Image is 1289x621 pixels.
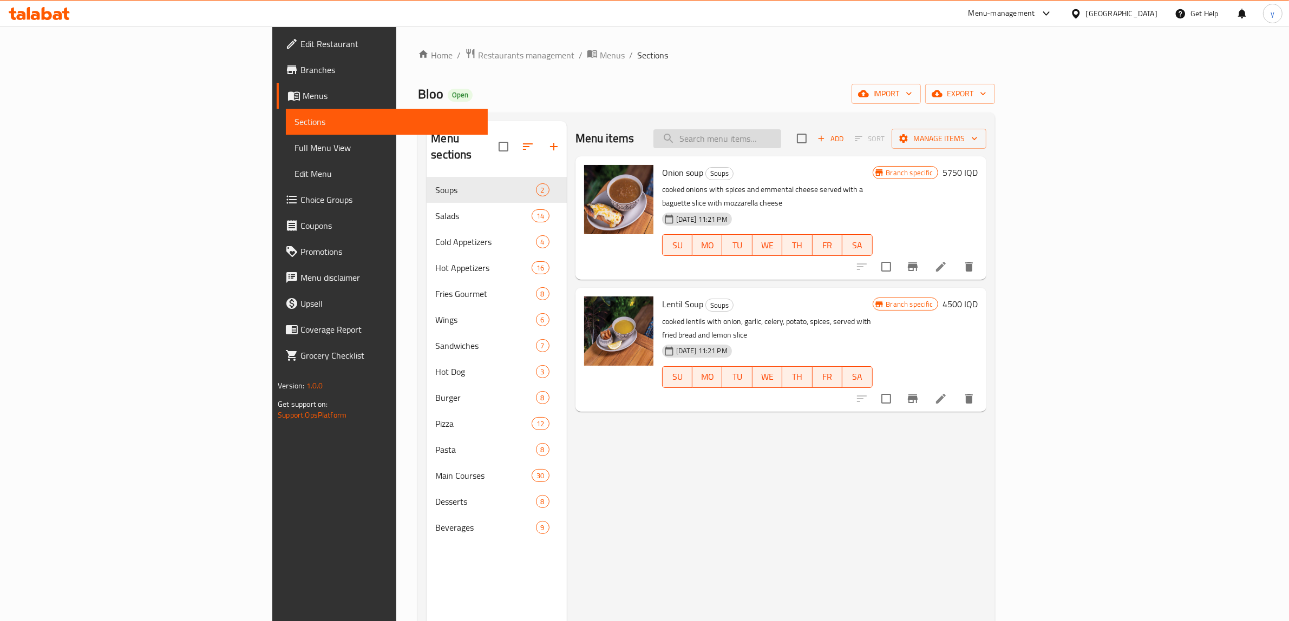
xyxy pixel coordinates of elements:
span: 2 [536,185,549,195]
img: Onion soup [584,165,653,234]
button: SA [842,234,872,256]
div: Pizza [435,417,532,430]
span: 8 [536,289,549,299]
a: Menus [587,48,625,62]
div: Hot Appetizers16 [427,255,566,281]
div: Pizza12 [427,411,566,437]
div: Main Courses [435,469,532,482]
div: Cold Appetizers4 [427,229,566,255]
a: Support.OpsPlatform [278,408,346,422]
div: items [536,313,549,326]
span: Branch specific [882,168,938,178]
a: Choice Groups [277,187,488,213]
img: Lentil Soup [584,296,653,366]
button: TU [722,366,752,388]
span: Hot Dog [435,365,535,378]
span: Salads [435,209,532,222]
span: Restaurants management [478,49,574,62]
a: Edit Menu [286,161,488,187]
span: Select section first [848,130,892,147]
span: Grocery Checklist [300,349,479,362]
span: 14 [532,211,548,221]
span: Hot Appetizers [435,261,532,274]
button: SA [842,366,872,388]
button: TH [782,234,812,256]
span: Edit Restaurant [300,37,479,50]
span: Full Menu View [295,141,479,154]
span: FR [817,237,838,253]
span: Add item [813,130,848,147]
span: Edit Menu [295,167,479,180]
span: [DATE] 11:21 PM [672,214,732,224]
span: Branch specific [882,299,938,309]
div: items [536,235,549,248]
div: Soups [435,183,535,196]
span: Select to update [875,255,898,278]
span: Menu disclaimer [300,271,479,284]
a: Menus [277,83,488,109]
a: Edit menu item [934,260,947,273]
button: Manage items [892,129,986,149]
span: 3 [536,367,549,377]
h6: 5750 IQD [943,165,978,180]
a: Branches [277,57,488,83]
span: 7 [536,341,549,351]
span: TU [727,369,748,385]
div: Desserts [435,495,535,508]
div: Soups [705,167,734,180]
a: Restaurants management [465,48,574,62]
span: Select to update [875,387,898,410]
button: delete [956,386,982,412]
span: Sections [295,115,479,128]
button: TU [722,234,752,256]
span: 4 [536,237,549,247]
nav: Menu sections [427,173,566,545]
a: Full Menu View [286,135,488,161]
p: cooked onions with spices and emmental cheese served with a baguette slice with mozzarella cheese [662,183,873,210]
span: Get support on: [278,397,328,411]
span: SA [847,369,868,385]
span: [DATE] 11:21 PM [672,346,732,356]
button: Add [813,130,848,147]
div: items [536,339,549,352]
a: Edit Restaurant [277,31,488,57]
button: Branch-specific-item [900,254,926,280]
span: Promotions [300,245,479,258]
span: Burger [435,391,535,404]
span: Fries Gourmet [435,287,535,300]
button: MO [692,366,722,388]
span: import [860,87,912,101]
div: items [532,209,549,222]
div: Sandwiches [435,339,535,352]
div: items [536,391,549,404]
button: SU [662,366,692,388]
div: Wings [435,313,535,326]
span: Version: [278,379,304,393]
span: Choice Groups [300,193,479,206]
div: items [536,365,549,378]
div: Pasta [435,443,535,456]
span: MO [697,237,718,253]
span: TH [787,237,808,253]
span: 9 [536,523,549,533]
span: Cold Appetizers [435,235,535,248]
button: MO [692,234,722,256]
span: WE [757,237,778,253]
span: MO [697,369,718,385]
div: Hot Dog3 [427,359,566,385]
span: 12 [532,419,548,429]
span: Add [816,133,845,145]
span: TU [727,237,748,253]
span: Lentil Soup [662,296,703,312]
span: 8 [536,445,549,455]
div: Soups [705,299,734,312]
span: Sort sections [515,134,541,160]
button: delete [956,254,982,280]
span: Beverages [435,521,535,534]
h6: 4500 IQD [943,296,978,312]
li: / [579,49,583,62]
